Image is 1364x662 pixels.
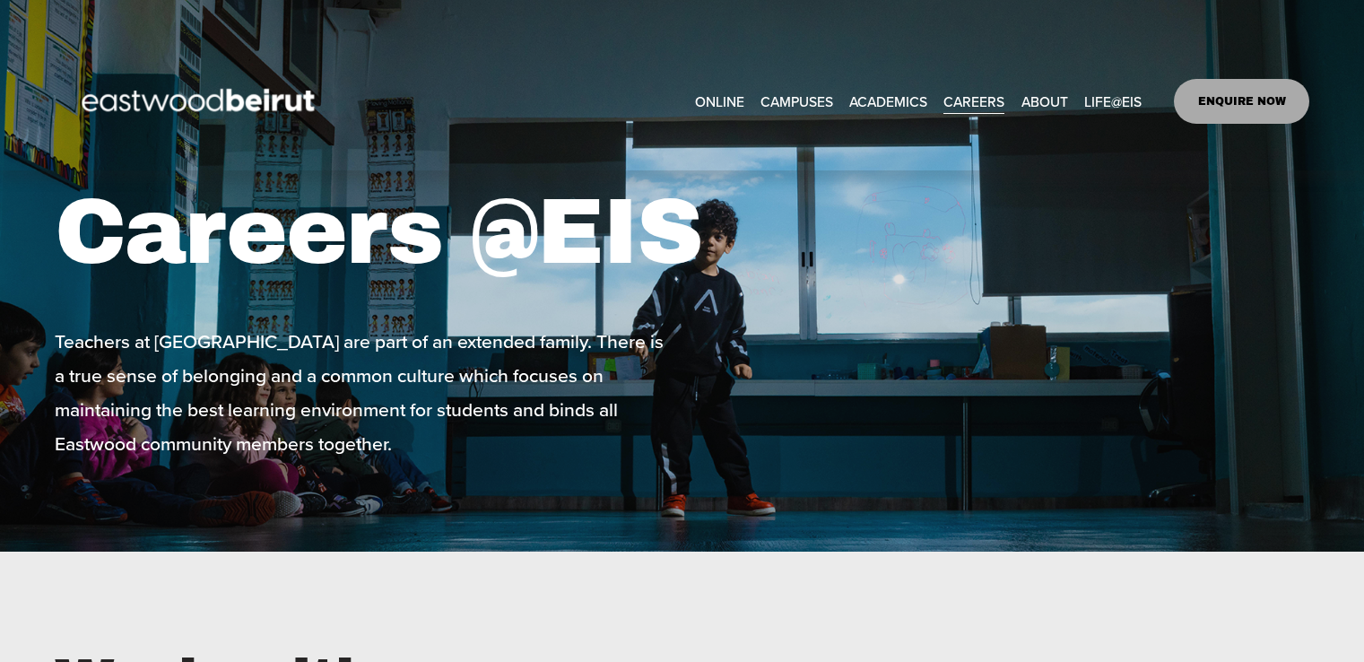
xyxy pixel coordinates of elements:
[1174,79,1309,124] a: ENQUIRE NOW
[760,87,833,115] a: folder dropdown
[55,177,783,288] h1: Careers @EIS
[1084,89,1142,114] span: LIFE@EIS
[1021,87,1068,115] a: folder dropdown
[943,87,1004,115] a: CAREERS
[760,89,833,114] span: CAMPUSES
[55,56,347,147] img: EastwoodIS Global Site
[849,87,927,115] a: folder dropdown
[55,324,677,460] p: Teachers at [GEOGRAPHIC_DATA] are part of an extended family. There is a true sense of belonging ...
[1021,89,1068,114] span: ABOUT
[695,87,744,115] a: ONLINE
[849,89,927,114] span: ACADEMICS
[1084,87,1142,115] a: folder dropdown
